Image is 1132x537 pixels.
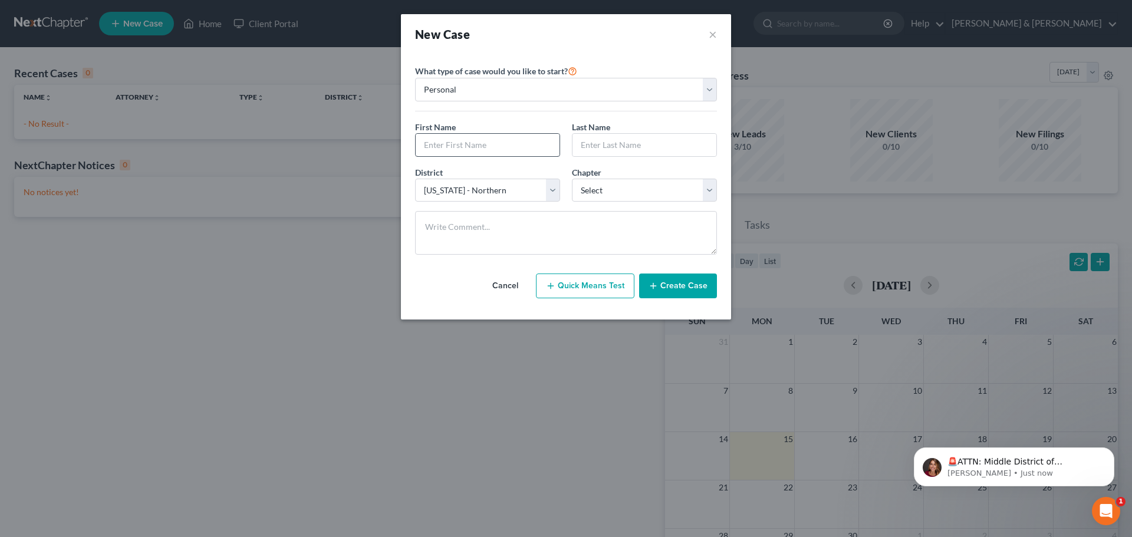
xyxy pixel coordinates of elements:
strong: New Case [415,27,470,41]
button: Quick Means Test [536,274,634,298]
input: Enter Last Name [572,134,716,156]
iframe: Intercom live chat [1092,497,1120,525]
iframe: Intercom notifications message [896,423,1132,505]
span: Chapter [572,167,601,177]
button: Cancel [479,274,531,298]
label: What type of case would you like to start? [415,64,577,78]
span: First Name [415,122,456,132]
span: District [415,167,443,177]
span: Last Name [572,122,610,132]
span: 1 [1116,497,1126,506]
button: × [709,26,717,42]
input: Enter First Name [416,134,560,156]
button: Create Case [639,274,717,298]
